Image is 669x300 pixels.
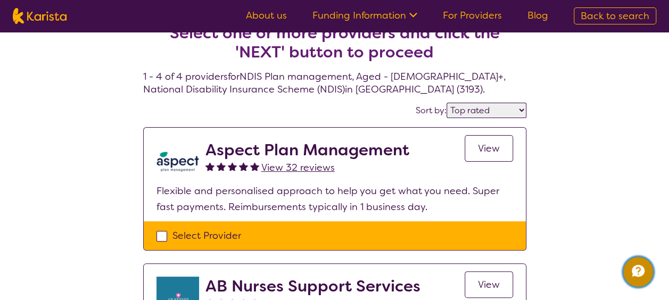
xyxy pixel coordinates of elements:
[239,162,248,171] img: fullstar
[465,135,513,162] a: View
[156,140,199,183] img: lkb8hqptqmnl8bp1urdw.png
[574,7,656,24] a: Back to search
[416,105,447,116] label: Sort by:
[478,278,500,291] span: View
[312,9,417,22] a: Funding Information
[261,160,335,176] a: View 32 reviews
[478,142,500,155] span: View
[217,162,226,171] img: fullstar
[205,162,214,171] img: fullstar
[527,9,548,22] a: Blog
[156,23,514,62] h2: Select one or more providers and click the 'NEXT' button to proceed
[246,9,287,22] a: About us
[261,161,335,174] span: View 32 reviews
[250,162,259,171] img: fullstar
[623,257,653,287] button: Channel Menu
[156,183,513,215] p: Flexible and personalised approach to help you get what you need. Super fast payments. Reimbursem...
[205,277,420,296] h2: AB Nurses Support Services
[228,162,237,171] img: fullstar
[581,10,649,22] span: Back to search
[205,140,409,160] h2: Aspect Plan Management
[465,271,513,298] a: View
[443,9,502,22] a: For Providers
[13,8,67,24] img: Karista logo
